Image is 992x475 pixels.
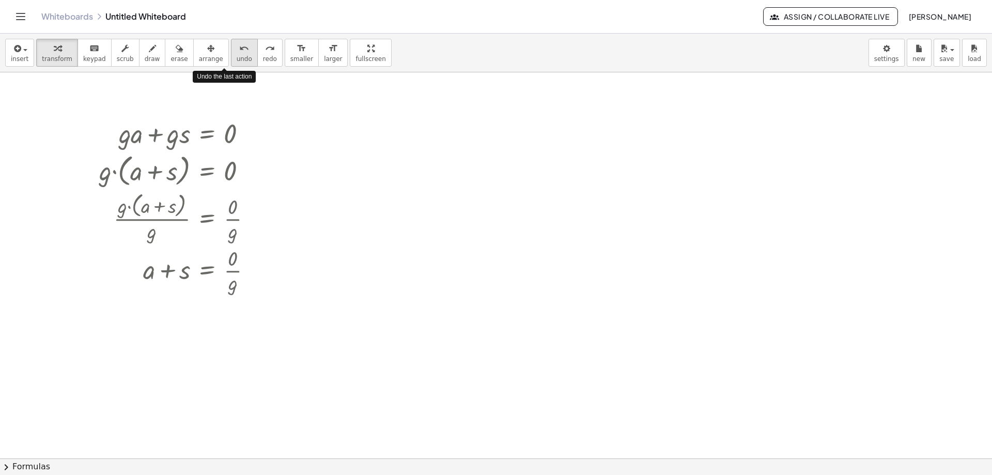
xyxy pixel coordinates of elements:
span: scrub [117,55,134,63]
i: undo [239,42,249,55]
button: Assign / Collaborate Live [763,7,898,26]
span: keypad [83,55,106,63]
span: arrange [199,55,223,63]
span: draw [145,55,160,63]
a: Whiteboards [41,11,93,22]
button: insert [5,39,34,67]
div: Undo the last action [193,71,256,83]
button: draw [139,39,166,67]
span: larger [324,55,342,63]
button: format_sizelarger [318,39,348,67]
button: [PERSON_NAME] [900,7,980,26]
button: load [962,39,987,67]
span: settings [874,55,899,63]
button: erase [165,39,193,67]
i: format_size [297,42,306,55]
button: scrub [111,39,139,67]
button: redoredo [257,39,283,67]
span: fullscreen [355,55,385,63]
span: Assign / Collaborate Live [772,12,889,21]
span: transform [42,55,72,63]
button: settings [869,39,905,67]
button: arrange [193,39,229,67]
button: new [907,39,932,67]
button: keyboardkeypad [78,39,112,67]
span: new [912,55,925,63]
button: undoundo [231,39,258,67]
span: load [968,55,981,63]
i: keyboard [89,42,99,55]
span: save [939,55,954,63]
span: [PERSON_NAME] [908,12,971,21]
i: format_size [328,42,338,55]
i: redo [265,42,275,55]
button: transform [36,39,78,67]
span: undo [237,55,252,63]
button: Toggle navigation [12,8,29,25]
span: smaller [290,55,313,63]
button: save [934,39,960,67]
span: redo [263,55,277,63]
button: fullscreen [350,39,391,67]
button: format_sizesmaller [285,39,319,67]
span: erase [171,55,188,63]
span: insert [11,55,28,63]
